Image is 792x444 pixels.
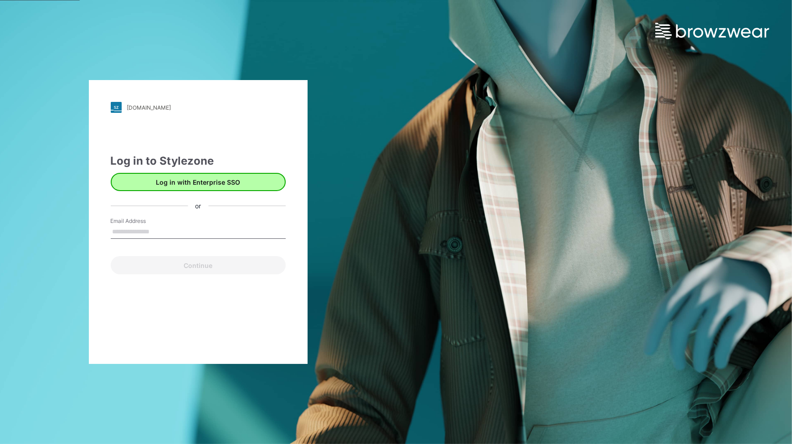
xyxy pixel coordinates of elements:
a: [DOMAIN_NAME] [111,102,286,113]
label: Email Address [111,217,175,225]
button: Log in with Enterprise SSO [111,173,286,191]
img: stylezone-logo.562084cfcfab977791bfbf7441f1a819.svg [111,102,122,113]
div: or [188,201,208,211]
div: Log in to Stylezone [111,153,286,169]
img: browzwear-logo.e42bd6dac1945053ebaf764b6aa21510.svg [655,23,769,39]
div: [DOMAIN_NAME] [127,104,171,111]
